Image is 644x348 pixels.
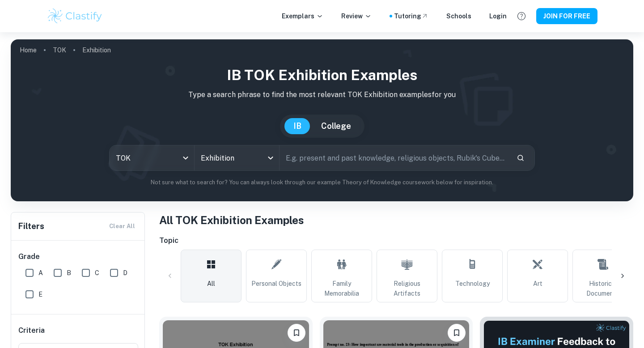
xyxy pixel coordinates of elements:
p: Exemplars [282,11,323,21]
span: E [38,289,42,299]
span: Family Memorabilia [315,279,368,298]
button: Search [513,150,528,166]
h6: Grade [18,251,138,262]
h6: Criteria [18,325,45,336]
button: Please log in to bookmark exemplars [448,324,466,342]
span: C [95,268,99,278]
input: E.g. present and past knowledge, religious objects, Rubik's Cube... [280,145,509,170]
span: Technology [455,279,490,289]
button: IB [284,118,310,134]
a: Login [489,11,507,21]
p: Type a search phrase to find the most relevant TOK Exhibition examples for you [18,89,626,100]
a: Home [20,44,37,56]
img: Clastify logo [47,7,103,25]
span: All [207,279,215,289]
span: Historical Documents [576,279,629,298]
div: Exhibition [195,145,279,170]
span: Art [533,279,542,289]
p: Not sure what to search for? You can always look through our example Theory of Knowledge coursewo... [18,178,626,187]
span: B [67,268,71,278]
button: Help and Feedback [514,8,529,24]
button: College [312,118,360,134]
button: JOIN FOR FREE [536,8,597,24]
h1: All TOK Exhibition Examples [159,212,633,228]
h6: Filters [18,220,44,233]
a: TOK [53,44,66,56]
h1: IB TOK Exhibition examples [18,64,626,86]
p: Exhibition [82,45,111,55]
span: D [123,268,127,278]
a: Schools [446,11,471,21]
h6: Topic [159,235,633,246]
p: Review [341,11,372,21]
span: Religious Artifacts [381,279,433,298]
span: A [38,268,43,278]
div: TOK [110,145,194,170]
img: profile cover [11,39,633,201]
a: Tutoring [394,11,428,21]
button: Please log in to bookmark exemplars [288,324,305,342]
span: Personal Objects [251,279,301,289]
